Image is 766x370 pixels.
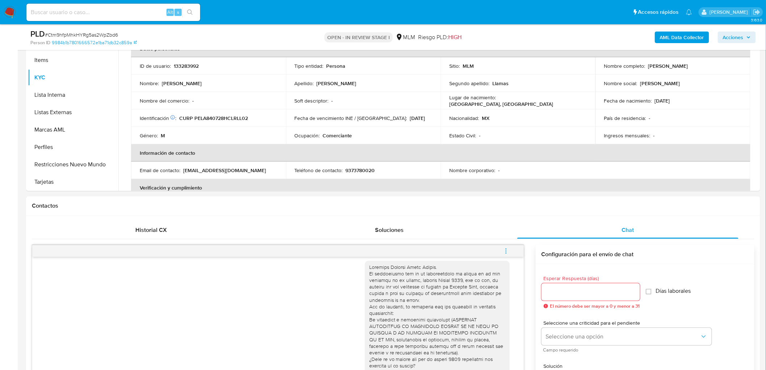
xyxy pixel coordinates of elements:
[30,28,45,40] b: PLD
[686,9,692,15] a: Notificaciones
[410,115,425,121] p: [DATE]
[449,167,495,174] p: Nombre corporativo :
[140,132,158,139] p: Género :
[449,115,479,121] p: Nacionalidad :
[182,7,197,17] button: search-icon
[449,80,489,87] p: Segundo apellido :
[542,287,640,297] input: days_to_wait
[449,101,553,107] p: [GEOGRAPHIC_DATA], [GEOGRAPHIC_DATA]
[295,97,329,104] p: Soft descriptor :
[295,80,314,87] p: Apellido :
[162,80,202,87] p: [PERSON_NAME]
[448,33,462,41] span: HIGH
[140,167,180,174] p: Email de contacto :
[655,32,709,43] button: AML Data Collector
[28,51,118,69] button: Items
[140,80,159,87] p: Nombre :
[449,94,496,101] p: Lugar de nacimiento :
[28,121,118,138] button: Marcas AML
[317,80,357,87] p: [PERSON_NAME]
[649,115,651,121] p: -
[375,226,404,234] span: Soluciones
[723,32,744,43] span: Acciones
[167,9,173,16] span: Alt
[324,32,393,42] p: OPEN - IN REVIEW STAGE I
[544,276,642,281] span: Esperar Respuesta (días)
[140,115,176,121] p: Identificación :
[323,132,352,139] p: Comerciante
[718,32,756,43] button: Acciones
[656,287,691,295] span: Días laborales
[463,63,474,69] p: MLM
[140,97,189,104] p: Nombre del comercio :
[26,8,200,17] input: Buscar usuario o caso...
[295,63,324,69] p: Tipo entidad :
[28,104,118,121] button: Listas Externas
[332,97,333,104] p: -
[28,156,118,173] button: Restricciones Nuevo Mundo
[449,132,476,139] p: Estado Civil :
[32,202,754,209] h1: Contactos
[710,9,750,16] p: elena.palomino@mercadolibre.com.mx
[396,33,415,41] div: MLM
[660,32,704,43] b: AML Data Collector
[648,63,688,69] p: [PERSON_NAME]
[28,173,118,191] button: Tarjetas
[753,8,761,16] a: Salir
[449,63,460,69] p: Sitio :
[655,97,670,104] p: [DATE]
[161,132,165,139] p: M
[543,363,714,369] span: Solución
[30,40,50,46] b: Person ID
[751,17,762,23] span: 3.163.0
[192,97,194,104] p: -
[482,115,489,121] p: MX
[604,132,651,139] p: Ingresos mensuales :
[479,132,480,139] p: -
[52,40,137,46] a: 9984b1b7801666572e1ba71db32c859a
[179,115,248,121] p: CURP PELA840728HCLRLL02
[604,80,637,87] p: Nombre social :
[542,251,749,258] h3: Configuración para el envío de chat
[492,80,509,87] p: Llamas
[646,289,652,295] input: Días laborales
[638,8,679,16] span: Accesos rápidos
[327,63,346,69] p: Persona
[542,328,712,345] button: Seleccione una opción
[622,226,634,234] span: Chat
[28,86,118,104] button: Lista Interna
[546,333,700,340] span: Seleccione una opción
[174,63,199,69] p: 133283992
[494,242,518,260] button: menu-action
[28,138,118,156] button: Perfiles
[131,179,750,196] th: Verificación y cumplimiento
[543,348,714,352] span: Campo requerido
[28,69,118,86] button: KYC
[543,320,714,325] span: Seleccione una criticidad para el pendiente
[135,226,167,234] span: Historial CX
[418,33,462,41] span: Riesgo PLD:
[295,167,343,174] p: Teléfono de contacto :
[131,144,750,162] th: Información de contacto
[295,132,320,139] p: Ocupación :
[45,31,118,38] span: # Ctm9hfpMhkHYRg5as2WpZbd6
[653,132,655,139] p: -
[604,63,645,69] p: Nombre completo :
[346,167,375,174] p: 9373780020
[177,9,179,16] span: s
[183,167,266,174] p: [EMAIL_ADDRESS][DOMAIN_NAME]
[140,63,171,69] p: ID de usuario :
[640,80,680,87] p: [PERSON_NAME]
[295,115,407,121] p: Fecha de vencimiento INE / [GEOGRAPHIC_DATA] :
[498,167,500,174] p: -
[550,304,640,309] span: El número debe ser mayor a 0 y menor a 31
[604,97,652,104] p: Fecha de nacimiento :
[604,115,646,121] p: País de residencia :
